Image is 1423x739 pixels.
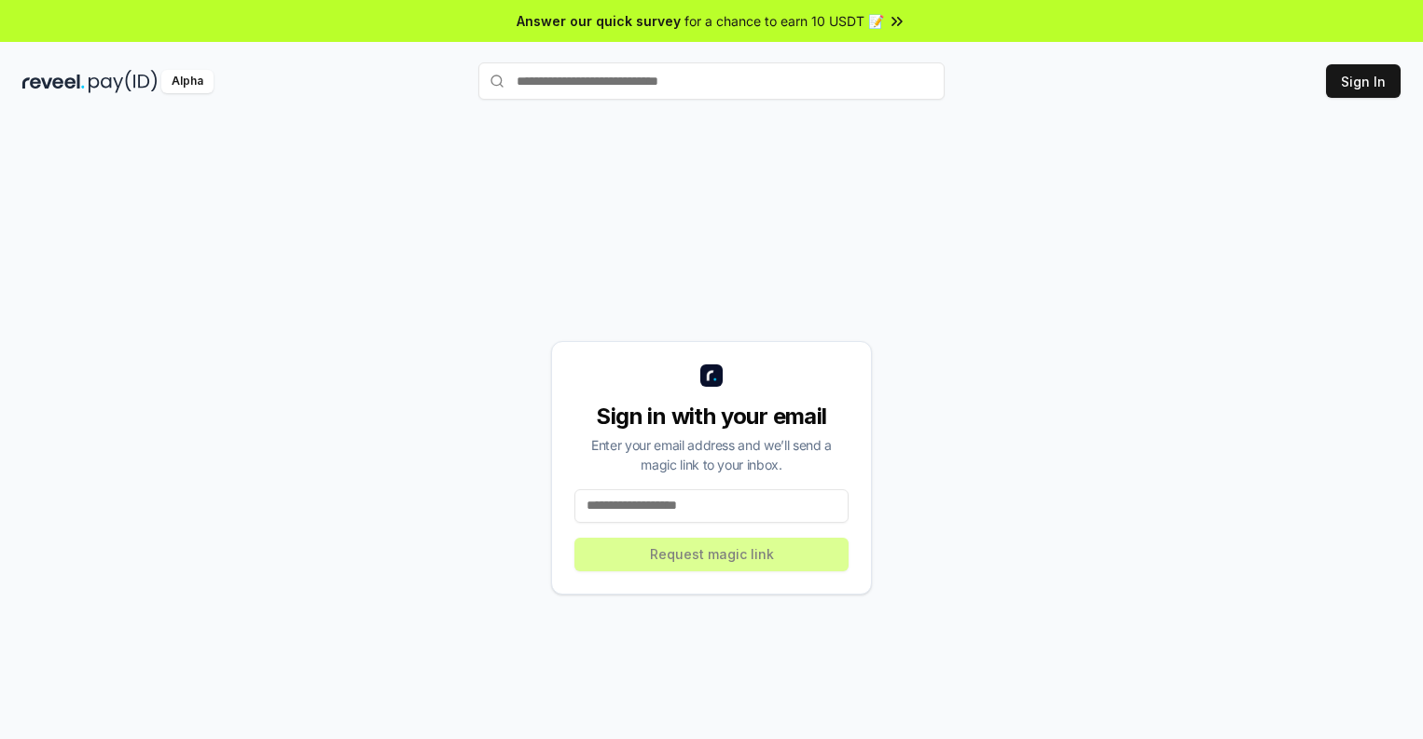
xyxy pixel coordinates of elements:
[574,402,849,431] div: Sign in with your email
[700,364,723,387] img: logo_small
[89,70,158,93] img: pay_id
[574,435,849,474] div: Enter your email address and we’ll send a magic link to your inbox.
[517,11,681,31] span: Answer our quick survey
[161,70,214,93] div: Alpha
[684,11,884,31] span: for a chance to earn 10 USDT 📝
[22,70,85,93] img: reveel_dark
[1326,64,1401,98] button: Sign In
